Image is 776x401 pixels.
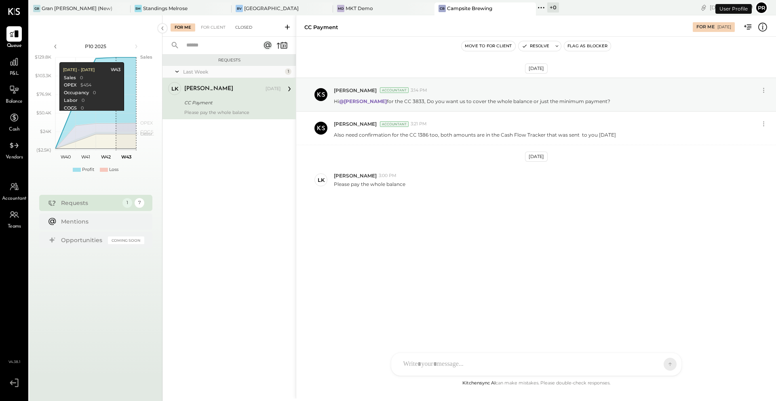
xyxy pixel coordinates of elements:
div: Last Week [183,68,283,75]
div: Profit [82,167,94,173]
span: 3:14 PM [411,87,427,94]
text: W41 [81,154,90,160]
div: For Client [197,23,230,32]
div: MD [337,5,344,12]
span: 3:00 PM [379,173,396,179]
button: Move to for client [462,41,515,51]
div: Requests [167,57,292,63]
div: 1 [285,68,291,75]
span: [PERSON_NAME] [334,172,377,179]
div: User Profile [715,4,752,14]
p: Also need confirmation for the CC 1386 too, both amounts are in the Cash Flow Tracker that was se... [334,131,616,138]
span: 3:21 PM [411,121,427,127]
div: CC Payment [304,23,338,31]
text: W42 [101,154,111,160]
div: Occupancy [63,90,89,96]
div: [DATE] [710,4,753,11]
div: $454 [80,82,91,89]
span: Teams [8,223,21,230]
text: W40 [60,154,70,160]
div: GB [33,5,40,12]
div: Labor [63,97,77,104]
text: $76.9K [36,91,51,97]
div: Closed [231,23,256,32]
span: Cash [9,126,19,133]
div: [DATE] [717,24,731,30]
text: $24K [40,129,51,134]
div: P10 2025 [61,43,130,50]
div: For Me [696,24,715,30]
div: 0 [80,105,83,112]
div: 0 [80,75,82,81]
div: Coming Soon [108,236,144,244]
text: $50.4K [36,110,51,116]
div: Sales [63,75,76,81]
a: Balance [0,82,28,106]
div: MKT Demo [346,5,373,12]
div: [DATE] - [DATE] [63,67,94,73]
div: Opportunities [61,236,104,244]
span: [PERSON_NAME] [334,120,377,127]
text: Sales [140,54,152,60]
span: P&L [10,70,19,78]
div: Please pay the whole balance [184,110,281,115]
text: ($2.5K) [36,147,51,153]
div: 7 [135,198,144,208]
div: + 0 [547,2,559,13]
span: Vendors [6,154,23,161]
p: Please pay the whole balance [334,181,405,188]
div: BV [236,5,243,12]
div: COGS [63,105,76,112]
div: CC Payment [184,99,278,107]
div: Standings Melrose [143,5,188,12]
div: CB [439,5,446,12]
div: [DATE] [266,86,281,92]
text: $129.8K [35,54,51,60]
div: LK [171,85,178,93]
div: 0 [81,97,84,104]
p: Hi for the CC 3833, Do you want us to cover the whole balance or just the minimum payment? [334,98,610,105]
div: Accountant [380,121,409,127]
div: SM [135,5,142,12]
div: Campsite Brewing [447,5,492,12]
strong: @[PERSON_NAME] [339,98,387,104]
div: Mentions [61,217,140,226]
div: Requests [61,199,118,207]
div: LK [318,176,325,184]
div: W43 [110,67,120,73]
span: Queue [7,42,22,50]
div: copy link [700,3,708,12]
a: Cash [0,110,28,133]
a: Teams [0,207,28,230]
span: [PERSON_NAME] [334,87,377,94]
text: Occu... [140,131,154,137]
div: OPEX [63,82,76,89]
div: [GEOGRAPHIC_DATA] [244,5,299,12]
text: $103.3K [35,73,51,78]
text: COGS [140,129,154,135]
a: Queue [0,26,28,50]
div: [DATE] [525,63,548,74]
div: 1 [122,198,132,208]
span: Balance [6,98,23,106]
div: Loss [109,167,118,173]
text: OPEX [140,120,153,126]
span: Accountant [2,195,27,203]
a: Vendors [0,138,28,161]
div: For Me [171,23,195,32]
a: P&L [0,54,28,78]
div: 0 [93,90,95,96]
div: [PERSON_NAME] [184,85,233,93]
button: Resolve [519,41,552,51]
div: [DATE] [525,152,548,162]
div: Accountant [380,87,409,93]
div: Gran [PERSON_NAME] (New) [42,5,112,12]
button: Flag as Blocker [564,41,611,51]
a: Accountant [0,179,28,203]
text: W43 [121,154,131,160]
button: Pr [755,1,768,14]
